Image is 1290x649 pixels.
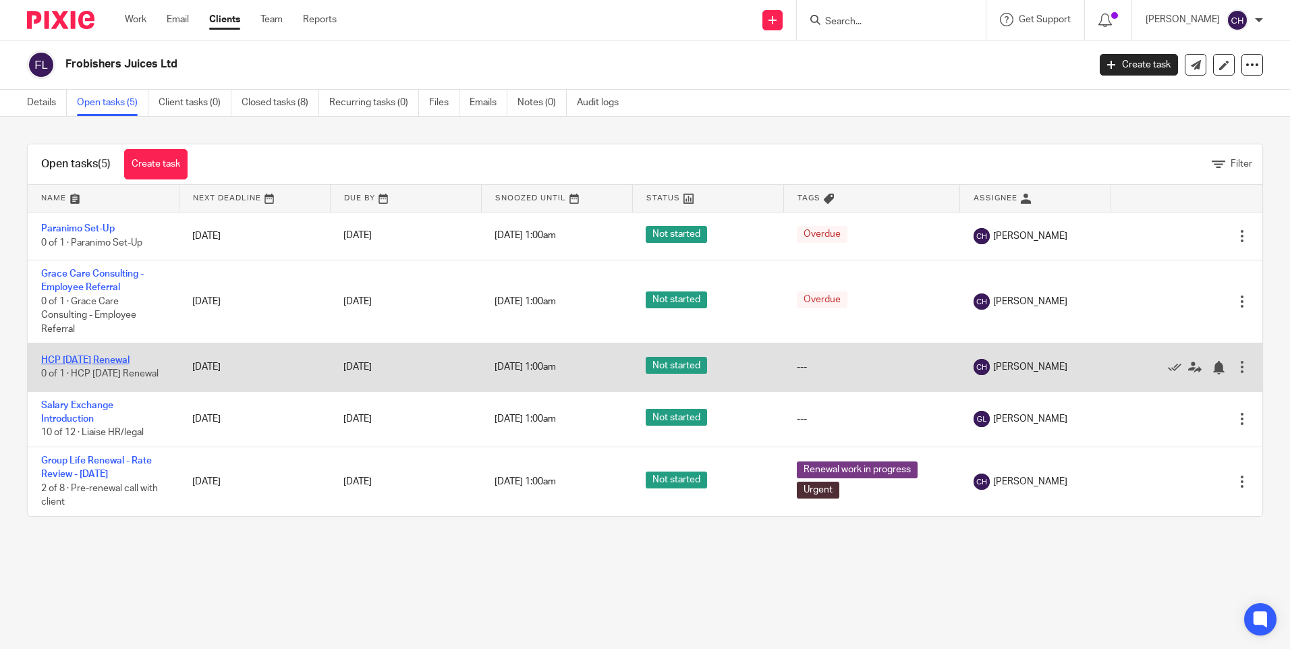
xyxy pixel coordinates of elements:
img: Pixie [27,11,94,29]
a: Group Life Renewal - Rate Review - [DATE] [41,456,152,479]
span: [DATE] [343,477,372,486]
span: 0 of 1 · HCP [DATE] Renewal [41,370,159,379]
span: [DATE] 1:00am [495,477,556,486]
span: [PERSON_NAME] [993,295,1067,308]
p: [PERSON_NAME] [1146,13,1220,26]
span: [DATE] 1:00am [495,231,556,241]
a: Team [260,13,283,26]
img: svg%3E [974,228,990,244]
span: [DATE] [343,297,372,306]
a: Open tasks (5) [77,90,148,116]
img: svg%3E [974,411,990,427]
img: svg%3E [27,51,55,79]
a: Closed tasks (8) [242,90,319,116]
img: svg%3E [974,293,990,310]
span: [DATE] 1:00am [495,414,556,424]
td: [DATE] [179,212,330,260]
a: Audit logs [577,90,629,116]
span: Renewal work in progress [797,461,918,478]
span: 0 of 1 · Paranimo Set-Up [41,238,142,248]
a: Recurring tasks (0) [329,90,419,116]
a: Emails [470,90,507,116]
span: Not started [646,357,707,374]
td: [DATE] [179,447,330,515]
span: Not started [646,291,707,308]
a: Details [27,90,67,116]
span: Filter [1231,159,1252,169]
span: [DATE] [343,362,372,372]
a: Email [167,13,189,26]
a: HCP [DATE] Renewal [41,356,130,365]
a: Paranimo Set-Up [41,224,115,233]
img: svg%3E [974,474,990,490]
input: Search [824,16,945,28]
div: --- [797,360,946,374]
span: [PERSON_NAME] [993,475,1067,488]
span: Tags [797,194,820,202]
td: [DATE] [179,260,330,343]
span: Overdue [797,226,847,243]
span: 2 of 8 · Pre-renewal call with client [41,484,158,507]
a: Clients [209,13,240,26]
a: Create task [124,149,188,179]
img: svg%3E [1227,9,1248,31]
a: Files [429,90,459,116]
td: [DATE] [179,391,330,447]
span: [DATE] 1:00am [495,297,556,306]
span: Not started [646,226,707,243]
a: Grace Care Consulting - Employee Referral [41,269,144,292]
td: [DATE] [179,343,330,391]
span: 0 of 1 · Grace Care Consulting - Employee Referral [41,297,136,334]
a: Create task [1100,54,1178,76]
span: [PERSON_NAME] [993,360,1067,374]
a: Reports [303,13,337,26]
span: (5) [98,159,111,169]
img: svg%3E [974,359,990,375]
span: [PERSON_NAME] [993,229,1067,243]
span: [DATE] 1:00am [495,362,556,372]
span: Urgent [797,482,839,499]
span: Not started [646,472,707,488]
span: Snoozed Until [495,194,566,202]
h2: Frobishers Juices Ltd [65,57,876,72]
span: Get Support [1019,15,1071,24]
span: Status [646,194,680,202]
a: Mark as done [1168,360,1188,374]
span: Not started [646,409,707,426]
span: [PERSON_NAME] [993,412,1067,426]
span: Overdue [797,291,847,308]
span: [DATE] [343,414,372,424]
span: 10 of 12 · Liaise HR/legal [41,428,144,438]
a: Salary Exchange Introduction [41,401,113,424]
a: Work [125,13,146,26]
span: [DATE] [343,231,372,241]
h1: Open tasks [41,157,111,171]
a: Notes (0) [517,90,567,116]
a: Client tasks (0) [159,90,231,116]
div: --- [797,412,946,426]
